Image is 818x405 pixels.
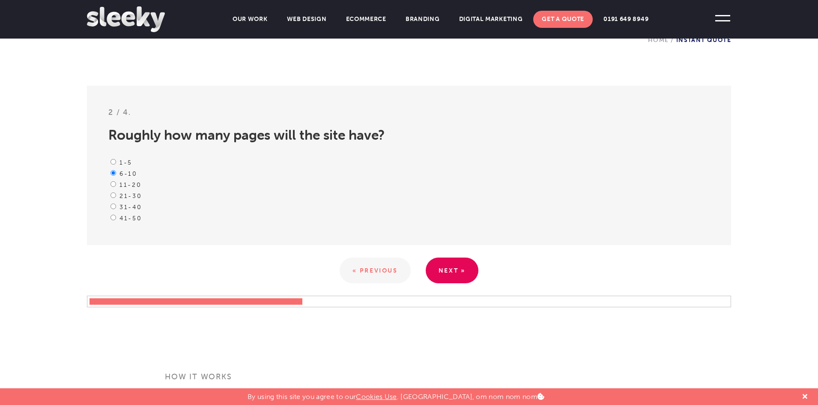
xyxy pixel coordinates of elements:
a: Next » [426,258,478,283]
a: Our Work [224,11,276,28]
label: 1-5 [119,159,132,166]
h3: 2 / 4. [108,107,710,124]
img: Sleeky Web Design Newcastle [87,6,165,32]
a: Get A Quote [533,11,593,28]
p: By using this site you agree to our . [GEOGRAPHIC_DATA], om nom nom nom [248,388,544,401]
a: Ecommerce [337,11,395,28]
a: Web Design [278,11,335,28]
a: « Previous [340,258,411,283]
label: 41-50 [119,215,142,222]
label: 11-20 [119,181,141,189]
a: Digital Marketing [451,11,531,28]
span: / [669,36,676,44]
a: Home [648,36,669,44]
a: Branding [397,11,448,28]
a: 0191 649 8949 [595,11,657,28]
h2: Roughly how many pages will the site have? [108,124,710,157]
label: 21-30 [119,192,142,200]
a: Cookies Use [356,393,397,401]
label: 31-40 [119,204,142,211]
label: 6-10 [119,170,137,177]
h3: How it works [165,372,653,393]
